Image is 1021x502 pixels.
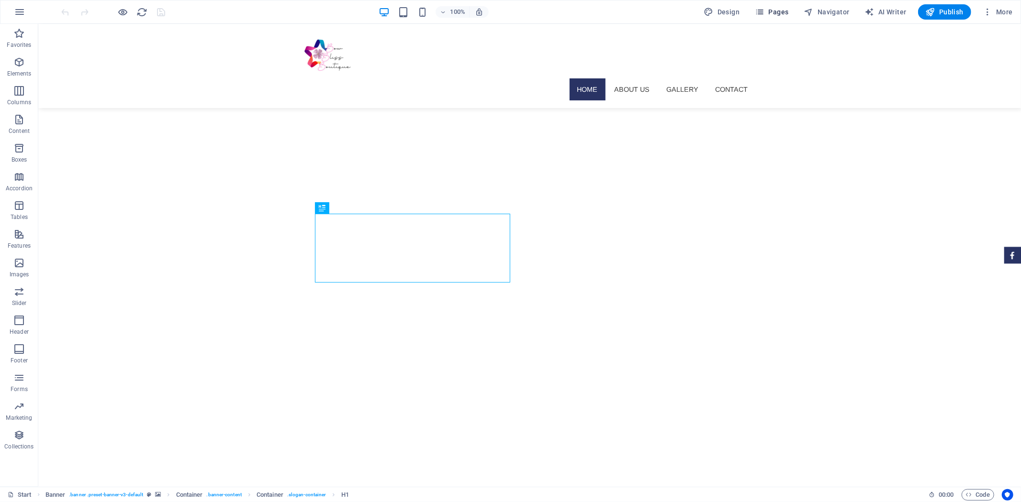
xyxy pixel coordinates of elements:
[6,414,32,422] p: Marketing
[966,489,990,501] span: Code
[137,7,148,18] i: Reload page
[700,4,744,20] div: Design (Ctrl+Alt+Y)
[755,7,788,17] span: Pages
[926,7,964,17] span: Publish
[962,489,994,501] button: Code
[918,4,971,20] button: Publish
[939,489,954,501] span: 00 00
[11,213,28,221] p: Tables
[751,4,792,20] button: Pages
[12,299,27,307] p: Slider
[45,489,349,501] nav: breadcrumb
[11,357,28,364] p: Footer
[450,6,465,18] h6: 100%
[257,489,283,501] span: Click to select. Double-click to edit
[10,328,29,336] p: Header
[6,185,33,192] p: Accordion
[155,492,161,497] i: This element contains a background
[11,156,27,164] p: Boxes
[341,489,349,501] span: Click to select. Double-click to edit
[45,489,66,501] span: Click to select. Double-click to edit
[136,6,148,18] button: reload
[206,489,241,501] span: . banner-content
[9,127,30,135] p: Content
[804,7,850,17] span: Navigator
[979,4,1017,20] button: More
[983,7,1013,17] span: More
[69,489,143,501] span: . banner .preset-banner-v3-default
[704,7,740,17] span: Design
[117,6,129,18] button: Click here to leave preview mode and continue editing
[147,492,151,497] i: This element is a customizable preset
[861,4,910,20] button: AI Writer
[700,4,744,20] button: Design
[800,4,853,20] button: Navigator
[287,489,326,501] span: . slogan-container
[11,385,28,393] p: Forms
[436,6,470,18] button: 100%
[7,98,31,106] p: Columns
[8,489,32,501] a: Click to cancel selection. Double-click to open Pages
[475,8,483,16] i: On resize automatically adjust zoom level to fit chosen device.
[929,489,954,501] h6: Session time
[7,41,31,49] p: Favorites
[7,70,32,77] p: Elements
[8,242,31,250] p: Features
[4,443,34,450] p: Collections
[865,7,907,17] span: AI Writer
[10,271,29,278] p: Images
[176,489,203,501] span: Click to select. Double-click to edit
[1002,489,1013,501] button: Usercentrics
[945,491,947,498] span: :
